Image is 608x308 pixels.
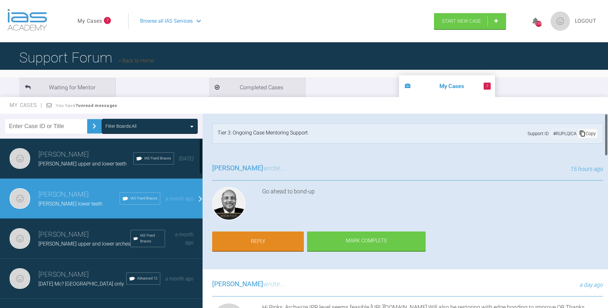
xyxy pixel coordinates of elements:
[212,187,246,220] img: Utpalendu Bose
[56,103,118,108] span: You have
[10,188,30,209] img: Neil Fearns
[578,129,597,138] div: Copy
[536,21,542,27] div: 1396
[137,276,157,281] span: Advanced 12
[175,231,194,246] span: a month ago
[19,46,154,69] h1: Support Forum
[307,231,426,251] div: Mark Complete
[89,121,99,131] img: chevronRight.28bd32b0.svg
[218,129,308,138] div: Tier 3: Ongoing Case Mentoring Support
[442,18,481,24] span: Start New Case
[19,77,115,97] li: Waiting for Mentor
[10,228,30,249] img: Neil Fearns
[76,103,117,108] strong: 7 unread messages
[38,281,124,287] span: [DATE] Mc? [GEOGRAPHIC_DATA] only
[212,164,263,172] span: [PERSON_NAME]
[165,196,194,202] span: a month ago
[552,130,578,137] div: # RUPLQICA
[38,149,133,160] h3: [PERSON_NAME]
[10,268,30,289] img: Neil Fearns
[130,196,157,201] span: IAS Fixed Braces
[212,279,285,290] h3: wrote...
[7,9,47,31] img: logo-light.3e3ef733.png
[105,123,137,130] div: Filter Boards: All
[38,189,120,200] h3: [PERSON_NAME]
[5,119,87,134] input: Enter Case ID or Title
[38,241,130,247] span: [PERSON_NAME] upper and lower arches
[262,187,603,223] div: Go ahead to bond-up
[140,17,193,25] span: Browse all IAS Services
[484,83,491,90] span: 7
[144,156,171,161] span: IAS Fixed Braces
[140,233,162,244] span: IAS Fixed Braces
[212,280,263,288] span: [PERSON_NAME]
[179,156,194,162] span: [DATE]
[209,77,305,97] li: Completed Cases
[78,17,102,25] a: My Cases
[38,161,127,167] span: [PERSON_NAME] upper and lower teeth
[580,281,603,288] span: a day ago
[434,13,506,29] a: Start New Case
[212,231,304,251] a: Reply
[212,163,285,174] h3: wrote...
[10,148,30,169] img: Neil Fearns
[38,201,103,207] span: [PERSON_NAME] lower teeth
[10,102,43,108] span: My Cases
[528,130,549,137] span: Support ID
[399,75,495,97] li: My Cases
[38,229,130,240] h3: [PERSON_NAME]
[571,166,603,172] span: 15 hours ago
[165,276,194,282] span: a month ago
[551,12,570,31] img: profile.png
[119,58,154,64] a: Back to Home
[575,17,596,25] a: Logout
[104,17,111,24] span: 7
[38,269,126,280] h3: [PERSON_NAME]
